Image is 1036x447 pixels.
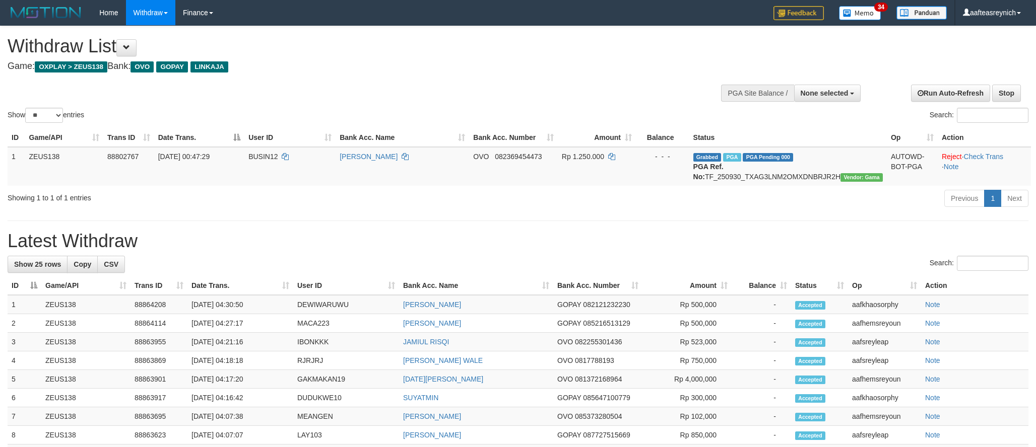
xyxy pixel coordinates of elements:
[944,190,985,207] a: Previous
[8,426,41,444] td: 8
[938,147,1031,186] td: · ·
[732,333,791,351] td: -
[340,153,398,161] a: [PERSON_NAME]
[187,351,293,370] td: [DATE] 04:18:18
[839,6,881,20] img: Button%20Memo.svg
[293,351,399,370] td: RJRJRJ
[732,314,791,333] td: -
[131,295,187,314] td: 88864208
[293,314,399,333] td: MACA223
[41,351,131,370] td: ZEUS138
[187,426,293,444] td: [DATE] 04:07:07
[848,314,921,333] td: aafhemsreyoun
[887,128,938,147] th: Op: activate to sort column ascending
[187,295,293,314] td: [DATE] 04:30:50
[848,407,921,426] td: aafhemsreyoun
[896,6,947,20] img: panduan.png
[640,152,685,162] div: - - -
[732,407,791,426] td: -
[35,61,107,72] span: OXPLAY > ZEUS138
[8,128,25,147] th: ID
[944,163,959,171] a: Note
[403,394,438,402] a: SUYATMIN
[403,319,461,327] a: [PERSON_NAME]
[583,394,630,402] span: Copy 085647100779 to clipboard
[41,389,131,407] td: ZEUS138
[848,426,921,444] td: aafsreyleap
[103,128,154,147] th: Trans ID: activate to sort column ascending
[773,6,824,20] img: Feedback.jpg
[403,338,449,346] a: JAMIUL RISQI
[41,333,131,351] td: ZEUS138
[557,412,573,420] span: OVO
[925,319,940,327] a: Note
[131,426,187,444] td: 88863623
[8,36,681,56] h1: Withdraw List
[732,351,791,370] td: -
[732,389,791,407] td: -
[403,375,483,383] a: [DATE][PERSON_NAME]
[840,173,883,182] span: Vendor URL: https://trx31.1velocity.biz
[795,357,825,365] span: Accepted
[642,314,732,333] td: Rp 500,000
[8,5,84,20] img: MOTION_logo.png
[190,61,228,72] span: LINKAJA
[795,301,825,310] span: Accepted
[336,128,469,147] th: Bank Acc. Name: activate to sort column ascending
[795,320,825,328] span: Accepted
[403,356,483,364] a: [PERSON_NAME] WALE
[293,276,399,295] th: User ID: activate to sort column ascending
[848,351,921,370] td: aafsreyleap
[942,153,962,161] a: Reject
[8,295,41,314] td: 1
[41,314,131,333] td: ZEUS138
[925,412,940,420] a: Note
[794,85,861,102] button: None selected
[8,256,68,273] a: Show 25 rows
[131,61,154,72] span: OVO
[107,153,139,161] span: 88802767
[557,394,581,402] span: GOPAY
[636,128,689,147] th: Balance
[131,370,187,389] td: 88863901
[689,147,887,186] td: TF_250930_TXAG3LNM2OMXDNBRJR2H
[187,333,293,351] td: [DATE] 04:21:16
[925,356,940,364] a: Note
[41,407,131,426] td: ZEUS138
[1001,190,1028,207] a: Next
[131,314,187,333] td: 88864114
[925,301,940,309] a: Note
[557,301,581,309] span: GOPAY
[8,370,41,389] td: 5
[642,351,732,370] td: Rp 750,000
[938,128,1031,147] th: Action
[992,85,1021,102] a: Stop
[874,3,888,12] span: 34
[8,108,84,123] label: Show entries
[8,389,41,407] td: 6
[131,389,187,407] td: 88863917
[925,431,940,439] a: Note
[693,153,722,162] span: Grabbed
[801,89,849,97] span: None selected
[642,370,732,389] td: Rp 4,000,000
[732,295,791,314] td: -
[575,338,622,346] span: Copy 082255301436 to clipboard
[732,426,791,444] td: -
[925,375,940,383] a: Note
[642,426,732,444] td: Rp 850,000
[693,163,724,181] b: PGA Ref. No:
[925,338,940,346] a: Note
[795,413,825,421] span: Accepted
[642,389,732,407] td: Rp 300,000
[8,351,41,370] td: 4
[403,412,461,420] a: [PERSON_NAME]
[848,389,921,407] td: aafkhaosorphy
[154,128,244,147] th: Date Trans.: activate to sort column descending
[848,276,921,295] th: Op: activate to sort column ascending
[74,260,91,268] span: Copy
[187,407,293,426] td: [DATE] 04:07:38
[187,314,293,333] td: [DATE] 04:27:17
[732,370,791,389] td: -
[293,407,399,426] td: MEANGEN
